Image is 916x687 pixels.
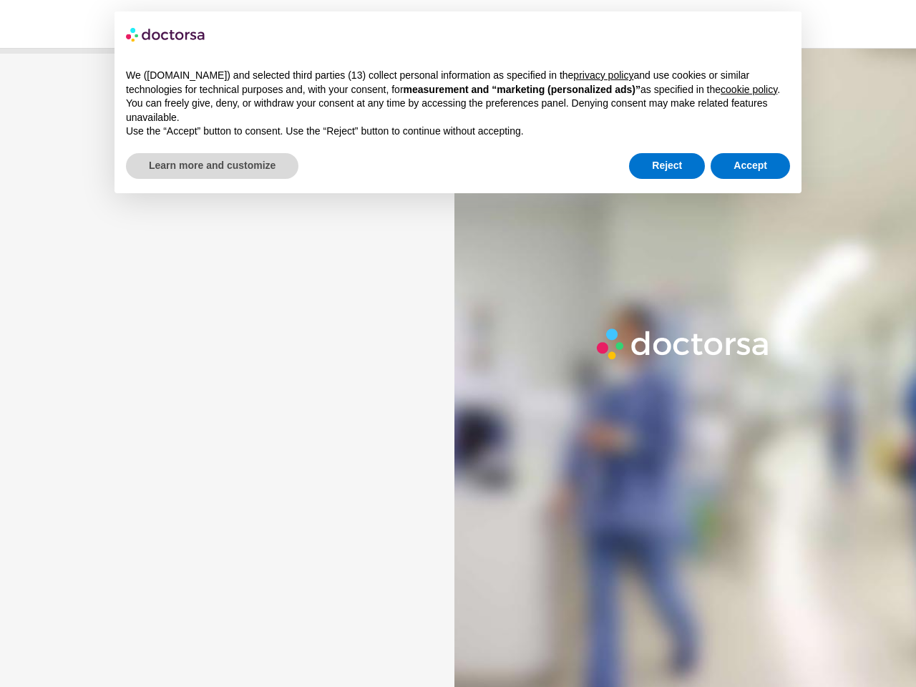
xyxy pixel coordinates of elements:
[629,153,705,179] button: Reject
[404,84,640,95] strong: measurement and “marketing (personalized ads)”
[721,84,777,95] a: cookie policy
[126,153,298,179] button: Learn more and customize
[573,69,633,81] a: privacy policy
[126,69,790,97] p: We ([DOMAIN_NAME]) and selected third parties (13) collect personal information as specified in t...
[592,323,775,364] img: Logo-Doctorsa-trans-White-partial-flat.png
[126,97,790,125] p: You can freely give, deny, or withdraw your consent at any time by accessing the preferences pane...
[126,23,206,46] img: logo
[711,153,790,179] button: Accept
[126,125,790,139] p: Use the “Accept” button to consent. Use the “Reject” button to continue without accepting.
